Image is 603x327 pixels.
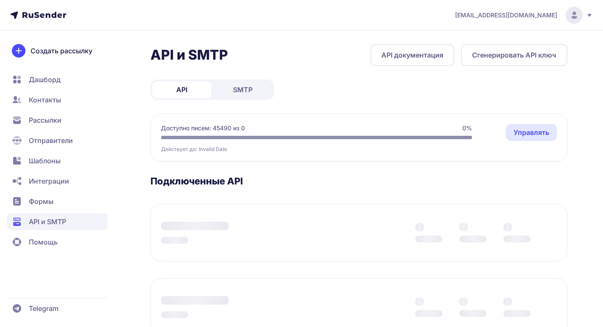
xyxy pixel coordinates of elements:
[29,74,61,85] span: Дашборд
[161,124,245,132] span: Доступно писем: 45490 из 0
[370,44,454,66] a: API документация
[506,124,557,141] a: Управлять
[462,124,472,132] span: 0%
[150,175,567,187] h3: Подключенные API
[31,46,92,56] span: Создать рассылку
[7,300,108,317] a: Telegram
[29,176,69,186] span: Интеграции
[176,85,187,95] span: API
[29,156,61,166] span: Шаблоны
[29,196,53,206] span: Формы
[29,95,61,105] span: Контакты
[150,47,228,63] h2: API и SMTP
[29,303,58,313] span: Telegram
[161,146,227,153] span: Действует до: Invalid Date
[29,217,66,227] span: API и SMTP
[213,81,272,98] a: SMTP
[152,81,211,98] a: API
[29,115,61,125] span: Рассылки
[461,44,567,66] button: Сгенерировать API ключ
[29,135,73,146] span: Отправители
[455,11,557,19] span: [EMAIL_ADDRESS][DOMAIN_NAME]
[233,85,253,95] span: SMTP
[29,237,58,247] span: Помощь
